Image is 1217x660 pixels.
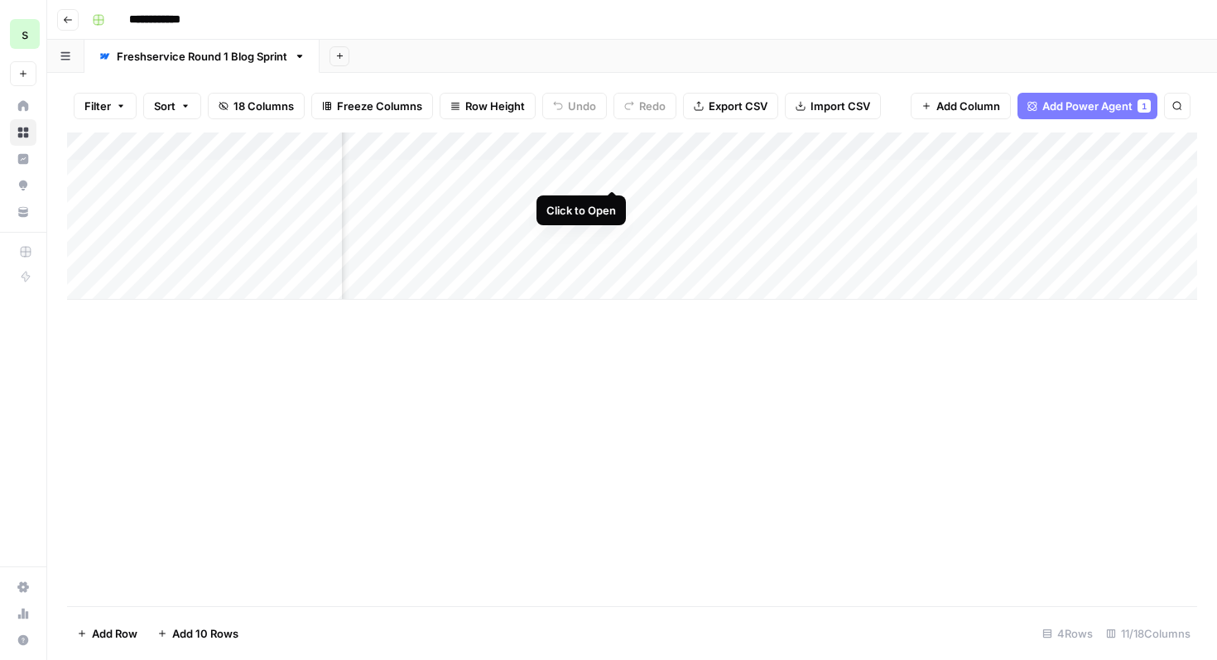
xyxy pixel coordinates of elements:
[10,600,36,627] a: Usage
[546,202,616,219] div: Click to Open
[143,93,201,119] button: Sort
[542,93,607,119] button: Undo
[465,98,525,114] span: Row Height
[84,98,111,114] span: Filter
[1042,98,1133,114] span: Add Power Agent
[10,146,36,172] a: Insights
[147,620,248,647] button: Add 10 Rows
[84,40,320,73] a: Freshservice Round 1 Blog Sprint
[936,98,1000,114] span: Add Column
[172,625,238,642] span: Add 10 Rows
[67,620,147,647] button: Add Row
[154,98,176,114] span: Sort
[10,13,36,55] button: Workspace: saasgenie
[1017,93,1157,119] button: Add Power Agent1
[1142,99,1147,113] span: 1
[10,627,36,653] button: Help + Support
[74,93,137,119] button: Filter
[10,93,36,119] a: Home
[1099,620,1197,647] div: 11/18 Columns
[117,48,287,65] div: Freshservice Round 1 Blog Sprint
[1036,620,1099,647] div: 4 Rows
[811,98,870,114] span: Import CSV
[10,199,36,225] a: Your Data
[92,625,137,642] span: Add Row
[911,93,1011,119] button: Add Column
[208,93,305,119] button: 18 Columns
[613,93,676,119] button: Redo
[233,98,294,114] span: 18 Columns
[311,93,433,119] button: Freeze Columns
[1138,99,1151,113] div: 1
[785,93,881,119] button: Import CSV
[10,119,36,146] a: Browse
[22,24,28,44] span: s
[683,93,778,119] button: Export CSV
[709,98,767,114] span: Export CSV
[639,98,666,114] span: Redo
[10,574,36,600] a: Settings
[337,98,422,114] span: Freeze Columns
[10,172,36,199] a: Opportunities
[568,98,596,114] span: Undo
[440,93,536,119] button: Row Height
